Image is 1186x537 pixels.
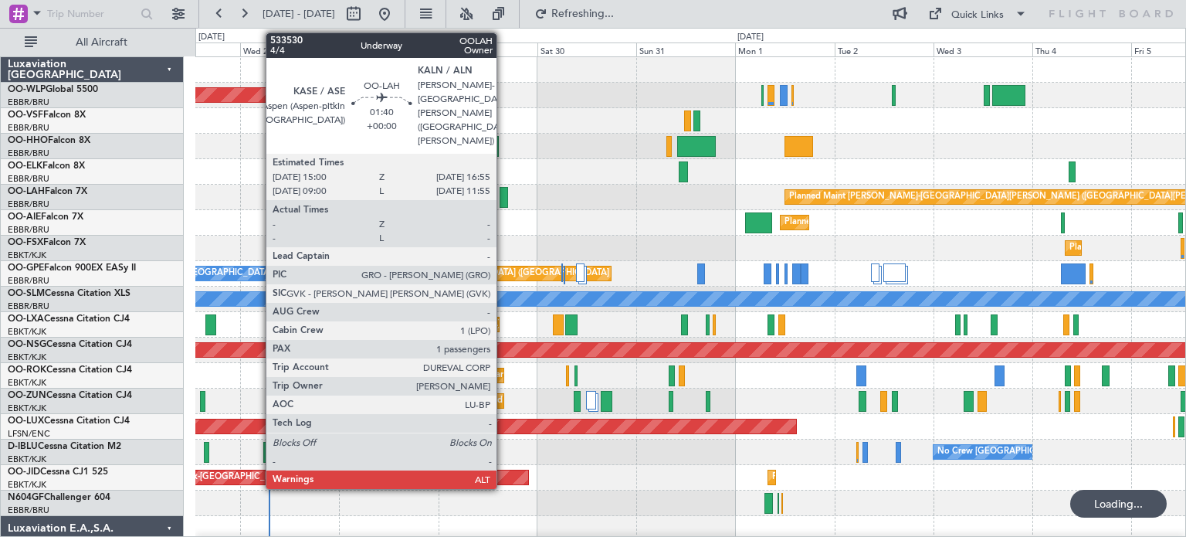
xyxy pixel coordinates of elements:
[8,442,121,451] a: D-IBLUCessna Citation M2
[8,136,48,145] span: OO-HHO
[47,2,136,25] input: Trip Number
[8,110,86,120] a: OO-VSFFalcon 8X
[8,365,132,375] a: OO-ROKCessna Citation CJ4
[8,416,44,426] span: OO-LUX
[636,42,735,56] div: Sun 31
[8,352,46,363] a: EBKT/KJK
[8,454,46,465] a: EBKT/KJK
[8,212,41,222] span: OO-AIE
[8,391,132,400] a: OO-ZUNCessna Citation CJ4
[8,467,40,477] span: OO-JID
[8,314,130,324] a: OO-LXACessna Citation CJ4
[8,238,86,247] a: OO-FSXFalcon 7X
[784,211,1028,234] div: Planned Maint [GEOGRAPHIC_DATA] ([GEOGRAPHIC_DATA])
[8,493,44,502] span: N604GF
[8,493,110,502] a: N604GFChallenger 604
[8,428,50,440] a: LFSN/ENC
[8,173,49,185] a: EBBR/BRU
[8,122,49,134] a: EBBR/BRU
[8,416,130,426] a: OO-LUXCessna Citation CJ4
[198,31,225,44] div: [DATE]
[8,250,46,261] a: EBKT/KJK
[8,187,45,196] span: OO-LAH
[488,364,668,387] div: Planned Maint Kortrijk-[GEOGRAPHIC_DATA]
[8,199,49,210] a: EBBR/BRU
[439,42,537,56] div: Fri 29
[951,8,1004,23] div: Quick Links
[8,301,49,312] a: EBBR/BRU
[263,7,335,21] span: [DATE] - [DATE]
[8,391,46,400] span: OO-ZUN
[8,85,98,94] a: OO-WLPGlobal 5500
[8,314,44,324] span: OO-LXA
[8,442,38,451] span: D-IBLU
[8,85,46,94] span: OO-WLP
[8,479,46,491] a: EBKT/KJK
[8,340,46,349] span: OO-NSG
[772,466,952,489] div: Planned Maint Kortrijk-[GEOGRAPHIC_DATA]
[120,466,289,489] div: AOG Maint Kortrijk-[GEOGRAPHIC_DATA]
[145,262,404,285] div: No Crew [GEOGRAPHIC_DATA] ([GEOGRAPHIC_DATA] National)
[920,2,1035,26] button: Quick Links
[240,42,339,56] div: Wed 27
[8,289,130,298] a: OO-SLMCessna Citation XLS
[735,42,834,56] div: Mon 1
[8,161,42,171] span: OO-ELK
[471,389,651,413] div: Planned Maint Kortrijk-[GEOGRAPHIC_DATA]
[8,148,49,159] a: EBBR/BRU
[8,505,49,516] a: EBBR/BRU
[537,42,636,56] div: Sat 30
[835,42,934,56] div: Tue 2
[8,110,43,120] span: OO-VSF
[339,42,438,56] div: Thu 28
[8,467,108,477] a: OO-JIDCessna CJ1 525
[1070,490,1167,518] div: Loading...
[8,187,87,196] a: OO-LAHFalcon 7X
[527,2,620,26] button: Refreshing...
[8,263,136,273] a: OO-GPEFalcon 900EX EASy II
[368,262,648,285] div: Planned Maint [GEOGRAPHIC_DATA] ([GEOGRAPHIC_DATA] National)
[737,31,764,44] div: [DATE]
[40,37,163,48] span: All Aircraft
[8,289,45,298] span: OO-SLM
[1032,42,1131,56] div: Thu 4
[8,136,90,145] a: OO-HHOFalcon 8X
[934,42,1032,56] div: Wed 3
[8,340,132,349] a: OO-NSGCessna Citation CJ4
[8,275,49,287] a: EBBR/BRU
[17,30,168,55] button: All Aircraft
[8,263,44,273] span: OO-GPE
[320,313,500,336] div: Planned Maint Kortrijk-[GEOGRAPHIC_DATA]
[8,97,49,108] a: EBBR/BRU
[8,224,49,236] a: EBBR/BRU
[8,326,46,338] a: EBKT/KJK
[551,8,615,19] span: Refreshing...
[344,440,503,464] div: No Crew Kortrijk-[GEOGRAPHIC_DATA]
[8,403,46,414] a: EBKT/KJK
[8,161,85,171] a: OO-ELKFalcon 8X
[8,365,46,375] span: OO-ROK
[8,238,43,247] span: OO-FSX
[8,212,83,222] a: OO-AIEFalcon 7X
[8,377,46,389] a: EBKT/KJK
